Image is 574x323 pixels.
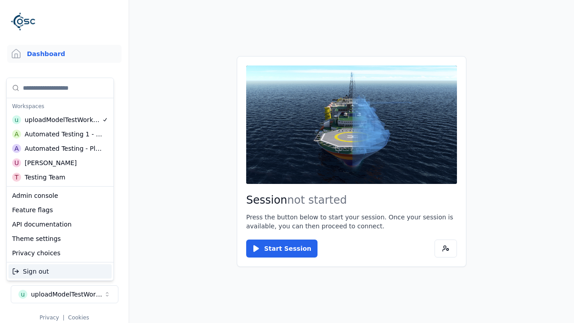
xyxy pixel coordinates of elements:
div: Suggestions [7,78,113,186]
div: Privacy choices [9,246,112,260]
div: Testing Team [25,173,65,182]
div: Automated Testing 1 - Playwright [25,130,103,139]
div: Workspaces [9,100,112,113]
div: Suggestions [7,262,113,280]
div: [PERSON_NAME] [25,158,77,167]
div: Theme settings [9,231,112,246]
div: T [12,173,21,182]
div: Suggestions [7,187,113,262]
div: API documentation [9,217,112,231]
div: Sign out [9,264,112,279]
div: Feature flags [9,203,112,217]
div: A [12,144,21,153]
div: uploadModelTestWorkspace [25,115,102,124]
div: A [12,130,21,139]
div: Admin console [9,188,112,203]
div: Automated Testing - Playwright [25,144,102,153]
div: u [12,115,21,124]
div: U [12,158,21,167]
